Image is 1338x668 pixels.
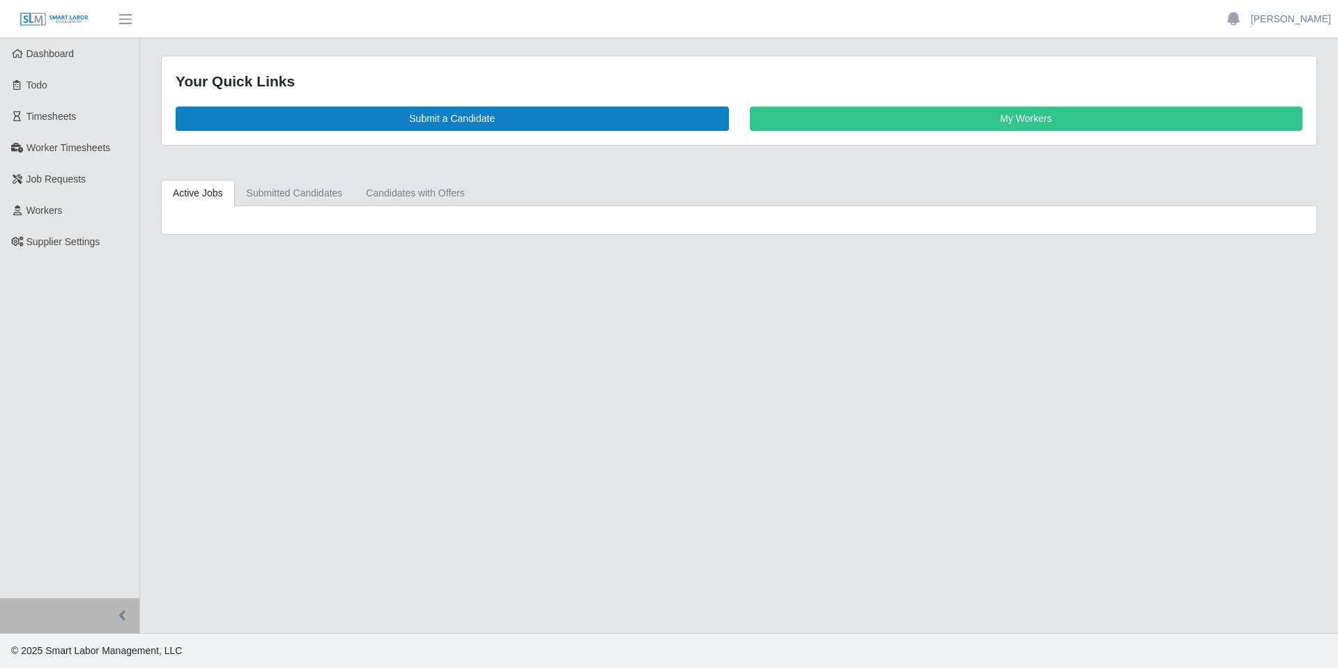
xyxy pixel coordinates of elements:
span: Timesheets [26,111,77,122]
span: Todo [26,79,47,91]
a: [PERSON_NAME] [1251,12,1331,26]
img: SLM Logo [20,12,89,27]
a: Candidates with Offers [354,180,476,207]
div: Your Quick Links [176,70,1302,93]
span: Job Requests [26,173,86,185]
a: Submitted Candidates [235,180,355,207]
span: Workers [26,205,63,216]
a: Submit a Candidate [176,107,729,131]
a: My Workers [750,107,1303,131]
span: Worker Timesheets [26,142,110,153]
a: Active Jobs [161,180,235,207]
span: Dashboard [26,48,75,59]
span: Supplier Settings [26,236,100,247]
span: © 2025 Smart Labor Management, LLC [11,645,182,656]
